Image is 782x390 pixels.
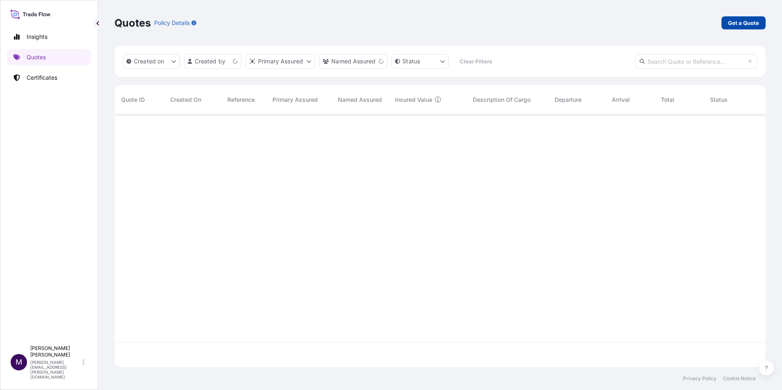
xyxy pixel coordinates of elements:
[319,54,387,69] button: cargoOwner Filter options
[661,96,674,104] span: Total
[721,16,766,29] a: Get a Quote
[331,57,375,65] p: Named Assured
[7,29,91,45] a: Insights
[7,69,91,86] a: Certificates
[27,33,47,41] p: Insights
[683,375,717,382] a: Privacy Policy
[115,16,151,29] p: Quotes
[453,55,499,68] button: Clear Filters
[227,96,255,104] span: Reference
[555,96,582,104] span: Departure
[30,345,81,358] p: [PERSON_NAME] [PERSON_NAME]
[473,96,530,104] span: Description Of Cargo
[272,96,318,104] span: Primary Assured
[395,96,432,104] span: Insured Value
[710,96,728,104] span: Status
[723,375,756,382] a: Cookie Notice
[338,96,382,104] span: Named Assured
[27,53,46,61] p: Quotes
[184,54,241,69] button: createdBy Filter options
[402,57,420,65] p: Status
[728,19,759,27] p: Get a Quote
[30,360,81,379] p: [PERSON_NAME][EMAIL_ADDRESS][PERSON_NAME][DOMAIN_NAME]
[134,57,164,65] p: Created on
[121,96,145,104] span: Quote ID
[258,57,303,65] p: Primary Assured
[195,57,226,65] p: Created by
[7,49,91,65] a: Quotes
[123,54,180,69] button: createdOn Filter options
[16,358,22,366] span: M
[460,57,492,65] p: Clear Filters
[27,74,57,82] p: Certificates
[391,54,449,69] button: certificateStatus Filter options
[154,19,190,27] p: Policy Details
[635,54,757,69] input: Search Quote or Reference...
[170,96,201,104] span: Created On
[612,96,630,104] span: Arrival
[245,54,315,69] button: distributor Filter options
